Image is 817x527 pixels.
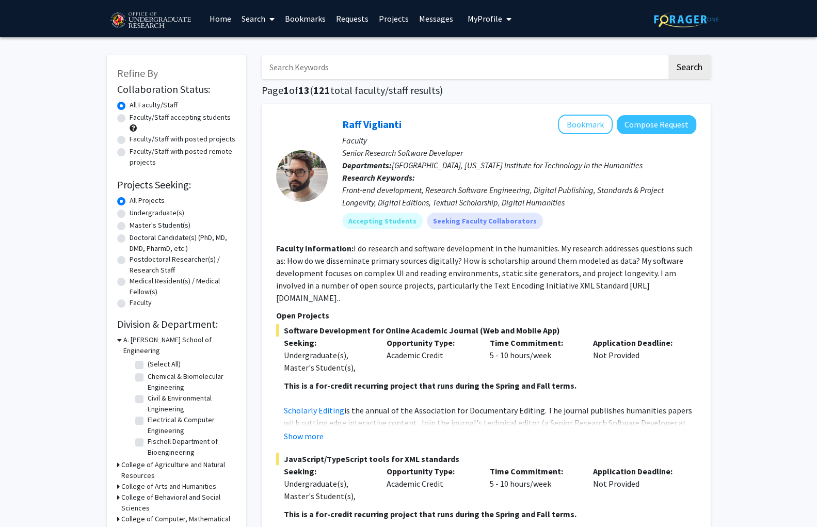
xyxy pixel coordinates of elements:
[284,509,576,519] strong: This is a for-credit recurring project that runs during the Spring and Fall terms.
[148,359,181,370] label: (Select All)
[236,1,280,37] a: Search
[148,414,233,436] label: Electrical & Computer Engineering
[130,297,152,308] label: Faculty
[117,83,236,95] h2: Collaboration Status:
[148,458,233,480] label: Materials Science & Engineering
[276,309,696,322] p: Open Projects
[123,334,236,356] h3: A. [PERSON_NAME] School of Engineering
[280,1,331,37] a: Bookmarks
[117,67,158,79] span: Refine By
[283,84,289,97] span: 1
[387,465,474,477] p: Opportunity Type:
[130,276,236,297] label: Medical Resident(s) / Medical Fellow(s)
[130,195,165,206] label: All Projects
[284,465,372,477] p: Seeking:
[342,213,423,229] mat-chip: Accepting Students
[8,481,44,519] iframe: Chat
[121,481,216,492] h3: College of Arts and Humanities
[392,160,643,170] span: [GEOGRAPHIC_DATA], [US_STATE] Institute for Technology in the Humanities
[284,404,696,478] p: is the annual of the Association for Documentary Editing. The journal publishes humanities papers...
[342,147,696,159] p: Senior Research Software Developer
[262,84,711,97] h1: Page of ( total faculty/staff results)
[342,160,392,170] b: Departments:
[148,436,233,458] label: Fischell Department of Bioengineering
[490,465,578,477] p: Time Commitment:
[593,465,681,477] p: Application Deadline:
[379,465,482,505] div: Academic Credit
[284,430,324,442] button: Show more
[468,13,502,24] span: My Profile
[130,254,236,276] label: Postdoctoral Researcher(s) / Research Staff
[387,337,474,349] p: Opportunity Type:
[668,55,711,79] button: Search
[148,393,233,414] label: Civil & Environmental Engineering
[558,115,613,134] button: Add Raff Viglianti to Bookmarks
[374,1,414,37] a: Projects
[276,243,693,303] fg-read-more: I do research and software development in the humanities. My research addresses questions such as...
[284,405,344,416] a: Scholarly Editing
[262,55,667,79] input: Search Keywords
[130,232,236,254] label: Doctoral Candidate(s) (PhD, MD, DMD, PharmD, etc.)
[342,184,696,209] div: Front-end development, Research Software Engineering, Digital Publishing, Standards & Project Lon...
[313,84,330,97] span: 121
[427,213,543,229] mat-chip: Seeking Faculty Collaborators
[117,179,236,191] h2: Projects Seeking:
[482,465,585,505] div: 5 - 10 hours/week
[117,318,236,330] h2: Division & Department:
[276,453,696,465] span: JavaScript/TypeScript tools for XML standards
[130,134,235,145] label: Faculty/Staff with posted projects
[490,337,578,349] p: Time Commitment:
[284,380,576,391] strong: This is a for-credit recurring project that runs during the Spring and Fall terms.
[121,492,236,514] h3: College of Behavioral and Social Sciences
[130,220,190,231] label: Master's Student(s)
[204,1,236,37] a: Home
[130,146,236,168] label: Faculty/Staff with posted remote projects
[342,172,415,183] b: Research Keywords:
[617,115,696,134] button: Compose Request to Raff Viglianti
[585,337,688,377] div: Not Provided
[276,324,696,337] span: Software Development for Online Academic Journal (Web and Mobile App)
[107,8,194,34] img: University of Maryland Logo
[298,84,310,97] span: 13
[148,371,233,393] label: Chemical & Biomolecular Engineering
[414,1,458,37] a: Messages
[130,207,184,218] label: Undergraduate(s)
[121,459,236,481] h3: College of Agriculture and Natural Resources
[593,337,681,349] p: Application Deadline:
[284,337,372,349] p: Seeking:
[379,337,482,377] div: Academic Credit
[342,134,696,147] p: Faculty
[585,465,688,505] div: Not Provided
[130,100,178,110] label: All Faculty/Staff
[654,11,718,27] img: ForagerOne Logo
[342,118,402,131] a: Raff Viglianti
[130,112,231,123] label: Faculty/Staff accepting students
[284,349,372,411] div: Undergraduate(s), Master's Student(s), Doctoral Candidate(s) (PhD, MD, DMD, PharmD, etc.)
[276,243,354,253] b: Faculty Information:
[331,1,374,37] a: Requests
[482,337,585,377] div: 5 - 10 hours/week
